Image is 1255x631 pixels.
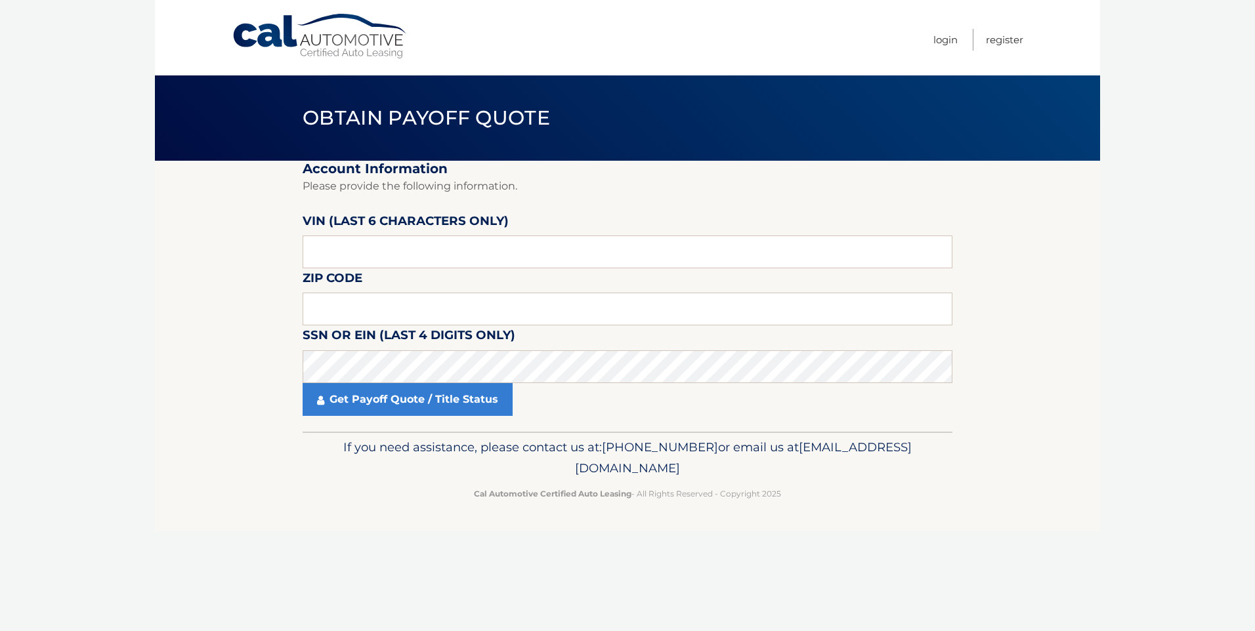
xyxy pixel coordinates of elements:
strong: Cal Automotive Certified Auto Leasing [474,489,631,499]
label: VIN (last 6 characters only) [303,211,509,235]
label: Zip Code [303,268,362,293]
span: [PHONE_NUMBER] [602,439,718,455]
span: Obtain Payoff Quote [303,106,550,130]
p: Please provide the following information. [303,177,952,195]
p: If you need assistance, please contact us at: or email us at [311,437,944,479]
p: - All Rights Reserved - Copyright 2025 [311,487,944,500]
a: Get Payoff Quote / Title Status [303,383,513,416]
label: SSN or EIN (last 4 digits only) [303,325,515,350]
a: Register [986,29,1023,51]
a: Login [933,29,958,51]
h2: Account Information [303,161,952,177]
a: Cal Automotive [232,13,409,60]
